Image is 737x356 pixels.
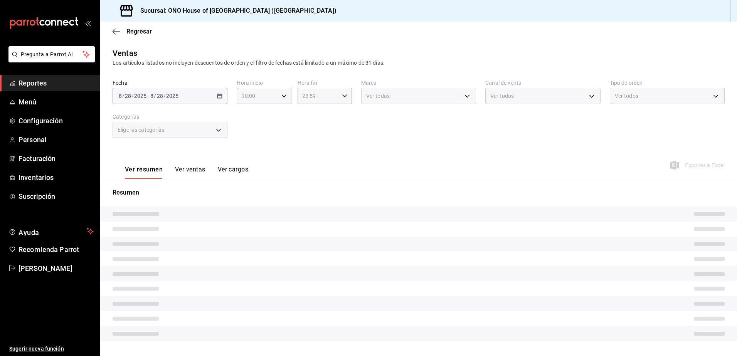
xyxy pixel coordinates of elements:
label: Hora fin [298,80,352,86]
label: Categorías [113,114,227,119]
span: Ayuda [19,227,84,236]
span: Facturación [19,153,94,164]
input: -- [118,93,122,99]
input: ---- [166,93,179,99]
input: ---- [134,93,147,99]
span: - [148,93,149,99]
span: Personal [19,134,94,145]
a: Pregunta a Parrot AI [5,56,95,64]
span: / [122,93,125,99]
span: Sugerir nueva función [9,345,94,353]
span: Ver todas [366,92,390,100]
span: Pregunta a Parrot AI [21,50,83,59]
span: / [154,93,156,99]
button: Ver resumen [125,166,163,179]
span: Regresar [126,28,152,35]
div: navigation tabs [125,166,248,179]
button: Ver ventas [175,166,205,179]
span: Elige las categorías [118,126,165,134]
button: Ver cargos [218,166,249,179]
span: Ver todos [615,92,638,100]
div: Los artículos listados no incluyen descuentos de orden y el filtro de fechas está limitado a un m... [113,59,725,67]
span: Inventarios [19,172,94,183]
button: open_drawer_menu [85,20,91,26]
span: Menú [19,97,94,107]
span: / [163,93,166,99]
span: [PERSON_NAME] [19,263,94,274]
span: / [131,93,134,99]
button: Regresar [113,28,152,35]
label: Hora inicio [237,80,291,86]
label: Fecha [113,80,227,86]
label: Marca [361,80,476,86]
h3: Sucursal: ONO House of [GEOGRAPHIC_DATA] ([GEOGRAPHIC_DATA]) [134,6,337,15]
input: -- [125,93,131,99]
span: Configuración [19,116,94,126]
span: Ver todos [490,92,514,100]
p: Resumen [113,188,725,197]
div: Ventas [113,47,137,59]
input: -- [150,93,154,99]
input: -- [156,93,163,99]
span: Recomienda Parrot [19,244,94,255]
span: Reportes [19,78,94,88]
button: Pregunta a Parrot AI [8,46,95,62]
label: Canal de venta [485,80,600,86]
label: Tipo de orden [610,80,725,86]
span: Suscripción [19,191,94,202]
